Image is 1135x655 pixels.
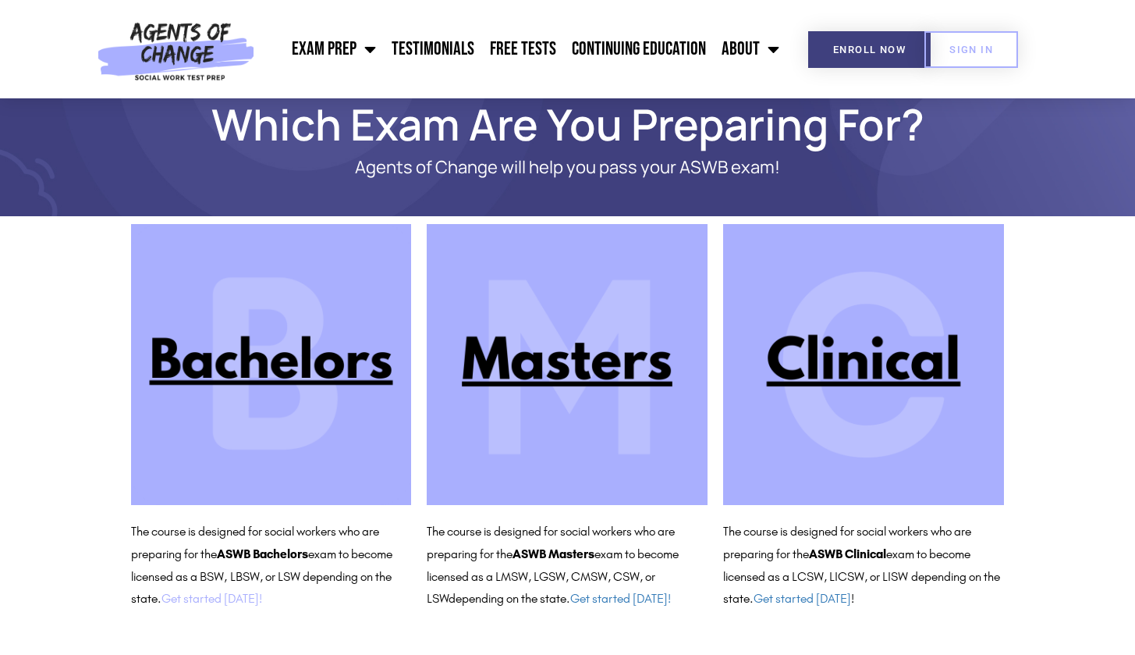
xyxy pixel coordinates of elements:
[186,158,950,177] p: Agents of Change will help you pass your ASWB exam!
[262,30,788,69] nav: Menu
[384,30,482,69] a: Testimonials
[482,30,564,69] a: Free Tests
[570,591,671,606] a: Get started [DATE]!
[564,30,714,69] a: Continuing Education
[513,546,594,561] b: ASWB Masters
[809,546,886,561] b: ASWB Clinical
[808,31,931,68] a: Enroll Now
[833,44,906,55] span: Enroll Now
[949,44,993,55] span: SIGN IN
[217,546,308,561] b: ASWB Bachelors
[754,591,851,606] a: Get started [DATE]
[131,521,412,611] p: The course is designed for social workers who are preparing for the exam to become licensed as a ...
[924,31,1018,68] a: SIGN IN
[714,30,787,69] a: About
[449,591,671,606] span: depending on the state.
[723,521,1004,611] p: The course is designed for social workers who are preparing for the exam to become licensed as a ...
[750,591,854,606] span: . !
[161,591,262,606] a: Get started [DATE]!
[123,106,1013,142] h1: Which Exam Are You Preparing For?
[427,521,708,611] p: The course is designed for social workers who are preparing for the exam to become licensed as a ...
[284,30,384,69] a: Exam Prep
